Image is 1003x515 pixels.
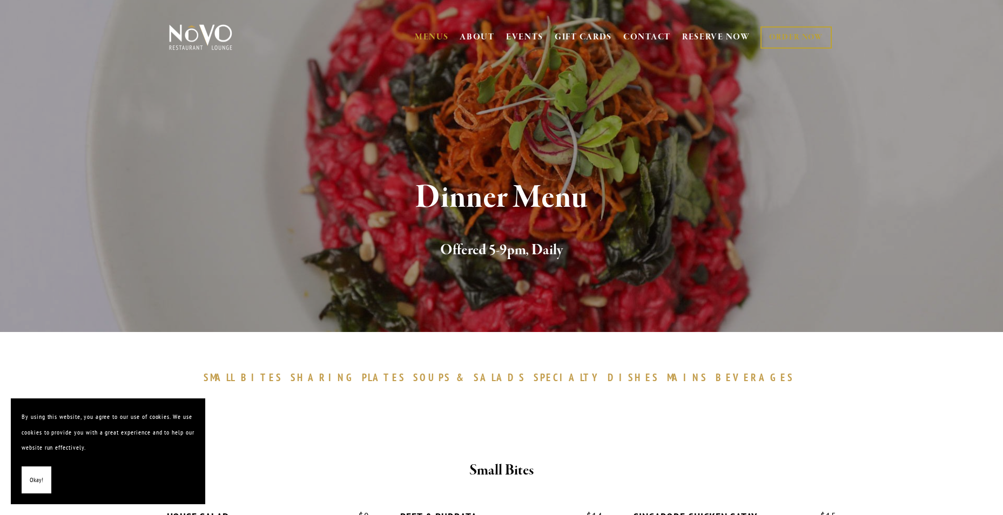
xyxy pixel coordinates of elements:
[11,398,205,504] section: Cookie banner
[22,466,51,494] button: Okay!
[474,371,526,384] span: SALADS
[204,371,288,384] a: SMALLBITES
[456,371,468,384] span: &
[506,32,543,43] a: EVENTS
[22,409,194,456] p: By using this website, you agree to our use of cookies. We use cookies to provide you with a grea...
[667,371,708,384] span: MAINS
[413,371,451,384] span: SOUPS
[291,371,356,384] span: SHARING
[534,371,664,384] a: SPECIALTYDISHES
[682,27,750,48] a: RESERVE NOW
[187,239,817,262] h2: Offered 5-9pm, Daily
[555,27,612,48] a: GIFT CARDS
[415,32,449,43] a: MENUS
[204,371,236,384] span: SMALL
[716,371,800,384] a: BEVERAGES
[30,472,43,488] span: Okay!
[187,180,817,215] h1: Dinner Menu
[362,371,406,384] span: PLATES
[241,371,282,384] span: BITES
[413,371,530,384] a: SOUPS&SALADS
[469,461,534,480] strong: Small Bites
[623,27,671,48] a: CONTACT
[716,371,795,384] span: BEVERAGES
[760,26,831,49] a: ORDER NOW
[608,371,659,384] span: DISHES
[667,371,713,384] a: MAINS
[167,24,234,51] img: Novo Restaurant &amp; Lounge
[534,371,603,384] span: SPECIALTY
[460,32,495,43] a: ABOUT
[291,371,410,384] a: SHARINGPLATES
